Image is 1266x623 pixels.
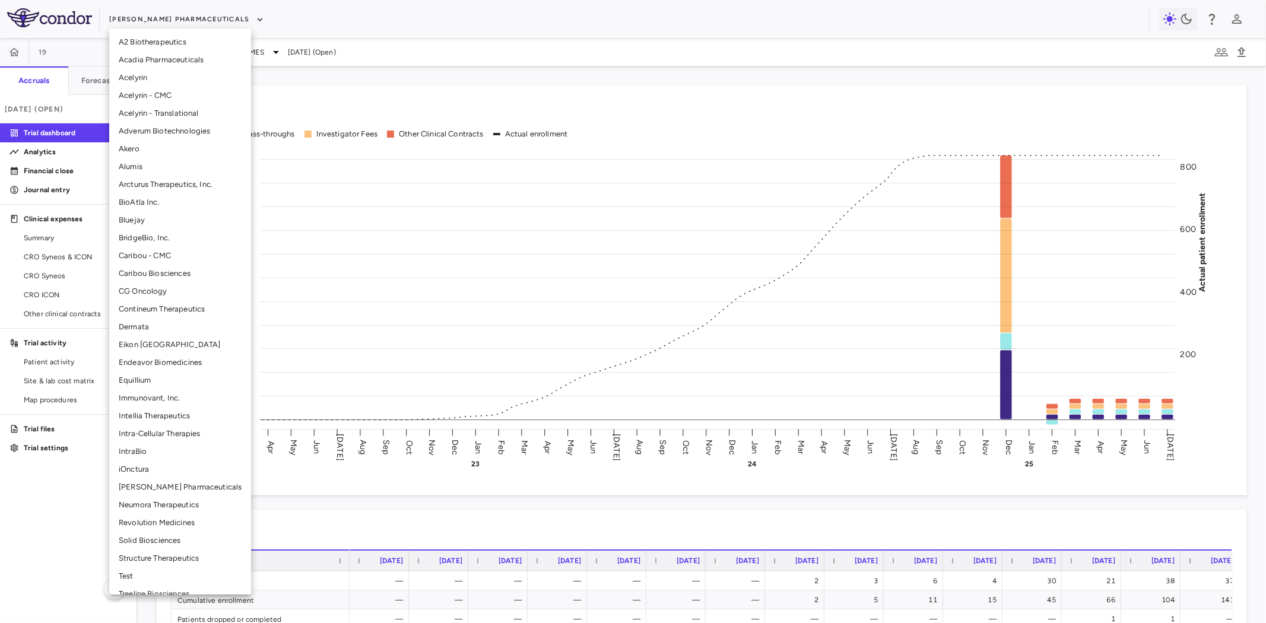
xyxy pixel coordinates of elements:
[109,443,251,460] li: IntraBio
[109,51,251,69] li: Acadia Pharmaceuticals
[109,300,251,318] li: Contineum Therapeutics
[109,265,251,282] li: Caribou Biosciences
[109,318,251,336] li: Dermata
[109,514,251,532] li: Revolution Medicines
[109,87,251,104] li: Acelyrin - CMC
[109,336,251,354] li: Eikon [GEOGRAPHIC_DATA]
[109,354,251,371] li: Endeavor Biomedicines
[109,549,251,567] li: Structure Therapeutics
[109,282,251,300] li: CG Oncology
[109,389,251,407] li: Immunovant, Inc.
[109,140,251,158] li: Akero
[109,122,251,140] li: Adverum Biotechnologies
[109,532,251,549] li: Solid Biosciences
[109,371,251,389] li: Equillium
[109,69,251,87] li: Acelyrin
[109,104,251,122] li: Acelyrin - Translational
[109,407,251,425] li: Intellia Therapeutics
[109,585,251,603] li: Treeline Biosciences
[109,478,251,496] li: [PERSON_NAME] Pharmaceuticals
[109,567,251,585] li: Test
[109,193,251,211] li: BioAtla Inc.
[109,211,251,229] li: Bluejay
[109,496,251,514] li: Neumora Therapeutics
[109,33,251,51] li: A2 Biotherapeutics
[109,425,251,443] li: Intra-Cellular Therapies
[109,247,251,265] li: Caribou - CMC
[109,176,251,193] li: Arcturus Therapeutics, Inc.
[109,158,251,176] li: Alumis
[109,229,251,247] li: BridgeBio, Inc.
[109,460,251,478] li: iOnctura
